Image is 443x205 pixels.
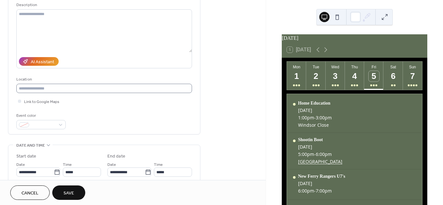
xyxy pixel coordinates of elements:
button: Sat6 [383,62,403,90]
span: - [314,151,316,157]
span: 6:00pm [316,151,332,157]
div: 5 [369,71,379,81]
div: [DATE] [282,34,427,42]
span: Time [63,161,72,168]
div: 6 [388,71,398,81]
span: - [314,188,316,194]
button: Sun7 [403,62,422,90]
div: Thu [347,65,362,69]
div: [DATE] [298,180,345,186]
button: Cancel [10,185,50,200]
div: [DATE] [298,107,332,113]
span: 1:00pm [298,115,314,121]
div: 7 [407,71,418,81]
span: Cancel [21,190,38,197]
span: Date and time [16,142,45,149]
button: Tue2 [306,62,325,90]
div: Sun [405,65,420,69]
button: Mon1 [287,62,306,90]
div: Sat [385,65,401,69]
button: Thu4 [345,62,364,90]
div: 2 [311,71,321,81]
div: AI Assistant [31,59,54,65]
div: 3 [330,71,341,81]
div: New Ferry Rangers U7's [298,174,345,179]
button: Fri5 [364,62,383,90]
span: Time [154,161,163,168]
div: Home Education [298,101,332,106]
span: Save [63,190,74,197]
div: Description [16,2,191,8]
div: Event color [16,112,64,119]
div: Windsor Close [298,122,332,128]
span: 5:00pm [298,151,314,157]
div: [DATE] [298,144,342,150]
div: Start date [16,153,36,160]
div: Shootin Boot [298,137,342,142]
button: Save [52,185,85,200]
a: [GEOGRAPHIC_DATA] [298,158,342,165]
div: End date [107,153,125,160]
button: Wed3 [326,62,345,90]
span: 3:00pm [316,115,332,121]
span: 7:00pm [316,188,332,194]
span: Link to Google Maps [24,98,59,105]
span: - [314,115,316,121]
span: Date [107,161,116,168]
div: 1 [291,71,302,81]
div: Tue [308,65,323,69]
div: Fri [366,65,381,69]
span: Date [16,161,25,168]
div: Wed [328,65,343,69]
button: AI Assistant [19,57,59,66]
div: Mon [289,65,304,69]
span: 6:00pm [298,188,314,194]
div: 4 [349,71,360,81]
div: Location [16,76,191,83]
